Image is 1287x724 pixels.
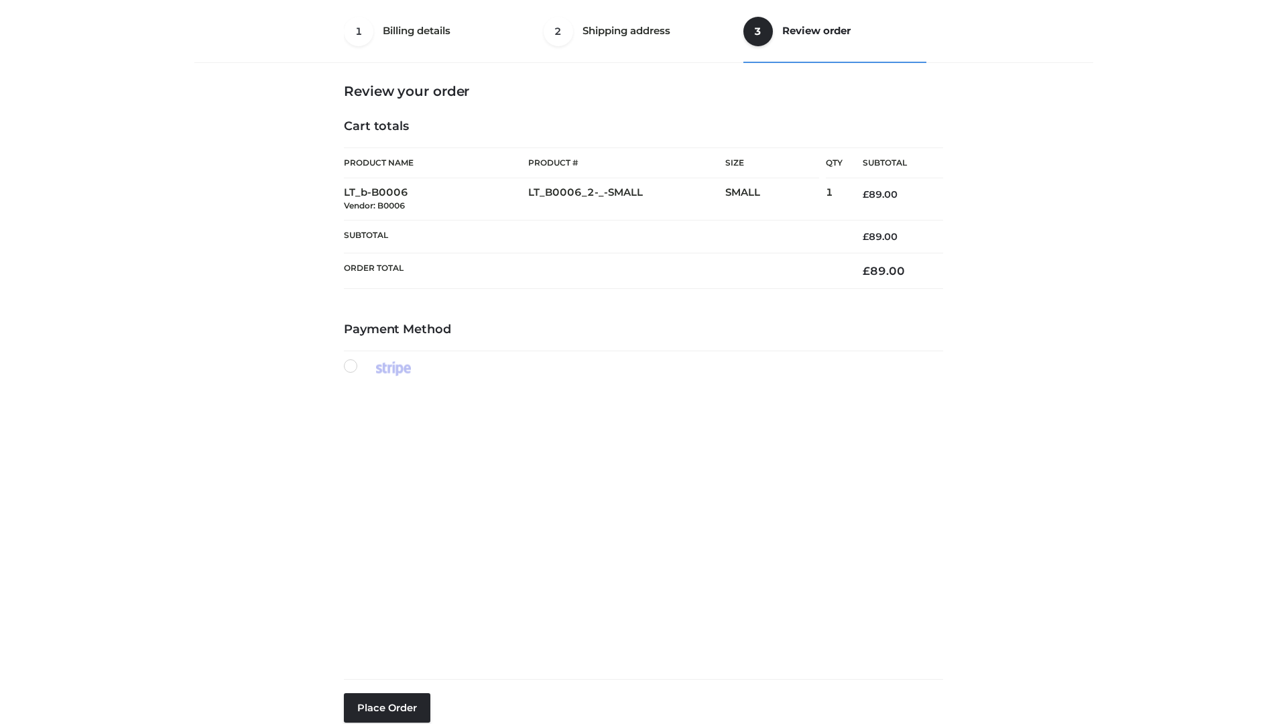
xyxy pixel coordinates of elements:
small: Vendor: B0006 [344,200,405,210]
th: Product # [528,147,725,178]
h3: Review your order [344,83,943,99]
h4: Payment Method [344,322,943,337]
td: LT_b-B0006 [344,178,528,221]
iframe: Secure payment input frame [341,373,940,668]
th: Qty [826,147,843,178]
th: Product Name [344,147,528,178]
span: £ [863,264,870,278]
button: Place order [344,693,430,723]
span: £ [863,231,869,243]
bdi: 89.00 [863,231,898,243]
h4: Cart totals [344,119,943,134]
td: LT_B0006_2-_-SMALL [528,178,725,221]
span: £ [863,188,869,200]
bdi: 89.00 [863,188,898,200]
th: Order Total [344,253,843,289]
th: Size [725,148,819,178]
th: Subtotal [843,148,943,178]
td: 1 [826,178,843,221]
td: SMALL [725,178,826,221]
th: Subtotal [344,220,843,253]
bdi: 89.00 [863,264,905,278]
